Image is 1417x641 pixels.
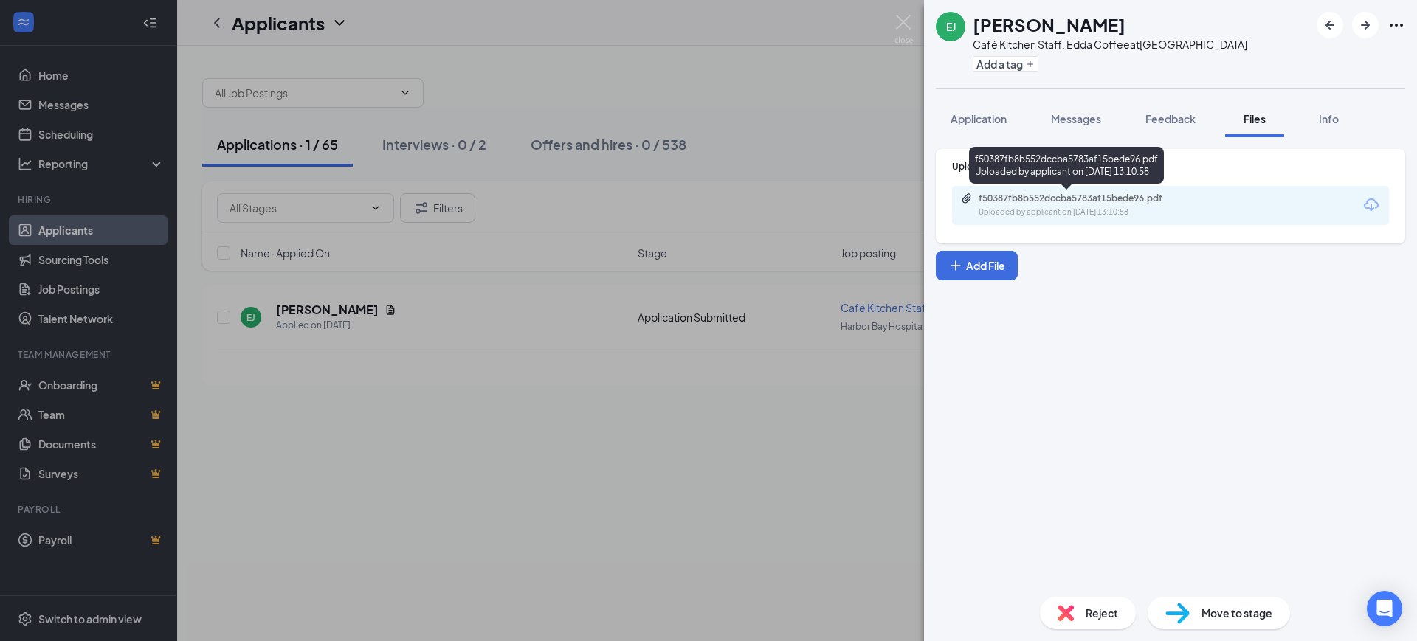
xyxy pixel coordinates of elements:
span: Application [951,112,1007,125]
svg: Plus [1026,60,1035,69]
button: ArrowLeftNew [1317,12,1343,38]
svg: Paperclip [961,193,973,204]
span: Reject [1086,605,1118,621]
svg: Ellipses [1387,16,1405,34]
svg: ArrowLeftNew [1321,16,1339,34]
span: Feedback [1145,112,1196,125]
div: Upload Resume [952,160,1389,173]
svg: Plus [948,258,963,273]
div: f50387fb8b552dccba5783af15bede96.pdf Uploaded by applicant on [DATE] 13:10:58 [969,147,1164,184]
span: Move to stage [1201,605,1272,621]
button: ArrowRight [1352,12,1379,38]
a: Paperclipf50387fb8b552dccba5783af15bede96.pdfUploaded by applicant on [DATE] 13:10:58 [961,193,1200,218]
div: Café Kitchen Staff, Edda Coffee at [GEOGRAPHIC_DATA] [973,37,1247,52]
span: Files [1244,112,1266,125]
span: Info [1319,112,1339,125]
svg: ArrowRight [1356,16,1374,34]
svg: Download [1362,196,1380,214]
button: PlusAdd a tag [973,56,1038,72]
div: Open Intercom Messenger [1367,591,1402,626]
span: Messages [1051,112,1101,125]
h1: [PERSON_NAME] [973,12,1125,37]
div: f50387fb8b552dccba5783af15bede96.pdf [979,193,1185,204]
div: Uploaded by applicant on [DATE] 13:10:58 [979,207,1200,218]
button: Add FilePlus [936,251,1018,280]
div: EJ [946,19,956,34]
